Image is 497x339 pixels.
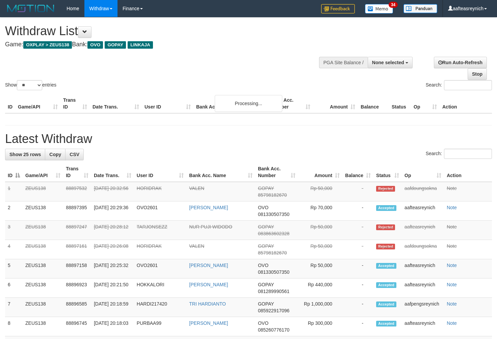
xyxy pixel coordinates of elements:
[134,279,186,298] td: HOKKALORI
[376,301,396,307] span: Accepted
[23,201,63,221] td: ZEUS138
[5,24,324,38] h1: Withdraw List
[342,201,373,221] td: -
[258,320,268,326] span: OVO
[268,94,313,113] th: Bank Acc. Number
[255,163,298,182] th: Bank Acc. Number: activate to sort column ascending
[63,279,91,298] td: 88896923
[298,259,342,279] td: Rp 50,000
[5,298,23,317] td: 7
[5,201,23,221] td: 2
[90,94,142,113] th: Date Trans.
[298,201,342,221] td: Rp 70,000
[447,263,457,268] a: Note
[5,317,23,336] td: 8
[342,240,373,259] td: -
[376,186,395,192] span: Rejected
[134,259,186,279] td: OVO2601
[134,240,186,259] td: HORIDRAK
[402,259,444,279] td: aafteasreynich
[17,80,42,90] select: Showentries
[91,279,134,298] td: [DATE] 20:21:50
[5,163,23,182] th: ID: activate to sort column descending
[63,182,91,201] td: 88897532
[342,298,373,317] td: -
[63,221,91,240] td: 88897247
[365,4,393,14] img: Button%20Memo.svg
[258,263,268,268] span: OVO
[402,182,444,201] td: aafdoungsokna
[23,259,63,279] td: ZEUS138
[5,182,23,201] td: 1
[258,205,268,210] span: OVO
[447,301,457,307] a: Note
[63,240,91,259] td: 88897161
[134,221,186,240] td: TARJONSEZZ
[5,3,56,14] img: MOTION_logo.png
[298,221,342,240] td: Rp 50,000
[23,221,63,240] td: ZEUS138
[447,243,457,249] a: Note
[376,263,396,269] span: Accepted
[444,80,492,90] input: Search:
[402,240,444,259] td: aafdoungsokna
[342,317,373,336] td: -
[376,321,396,326] span: Accepted
[402,163,444,182] th: Op: activate to sort column ascending
[342,259,373,279] td: -
[376,244,395,249] span: Rejected
[258,243,274,249] span: GOPAY
[319,57,368,68] div: PGA Site Balance /
[189,243,204,249] a: VALEN
[5,41,324,48] h4: Game: Bank:
[368,57,413,68] button: None selected
[5,221,23,240] td: 3
[298,182,342,201] td: Rp 50,000
[258,301,274,307] span: GOPAY
[189,301,226,307] a: TRI HARDIANTO
[91,221,134,240] td: [DATE] 20:28:12
[426,149,492,159] label: Search:
[189,186,204,191] a: VALEN
[376,282,396,288] span: Accepted
[134,298,186,317] td: HARDI217420
[402,317,444,336] td: aafteasreynich
[134,182,186,201] td: HORIDRAK
[215,95,282,112] div: Processing...
[403,4,437,13] img: panduan.png
[91,259,134,279] td: [DATE] 20:25:32
[298,163,342,182] th: Amount: activate to sort column ascending
[321,4,355,14] img: Feedback.jpg
[63,298,91,317] td: 88896585
[258,289,289,294] span: Copy 081289990561 to clipboard
[468,68,487,80] a: Stop
[447,224,457,229] a: Note
[372,60,404,65] span: None selected
[23,41,72,49] span: OXPLAY > ZEUS138
[105,41,126,49] span: GOPAY
[258,186,274,191] span: GOPAY
[402,201,444,221] td: aafteasreynich
[45,149,66,160] a: Copy
[63,259,91,279] td: 88897158
[5,259,23,279] td: 5
[342,163,373,182] th: Balance: activate to sort column ascending
[128,41,153,49] span: LINKAJA
[189,224,232,229] a: NUR PUJI WIDODO
[87,41,103,49] span: OVO
[376,205,396,211] span: Accepted
[49,152,61,157] span: Copy
[298,240,342,259] td: Rp 50,000
[189,282,228,287] a: [PERSON_NAME]
[65,149,84,160] a: CSV
[134,317,186,336] td: PURBAA99
[258,231,289,236] span: Copy 083863602328 to clipboard
[258,269,289,275] span: Copy 081330507350 to clipboard
[5,80,56,90] label: Show entries
[402,221,444,240] td: aafteasreynich
[91,201,134,221] td: [DATE] 20:29:36
[389,94,411,113] th: Status
[298,279,342,298] td: Rp 440,000
[91,182,134,201] td: [DATE] 20:32:56
[134,201,186,221] td: OVO2601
